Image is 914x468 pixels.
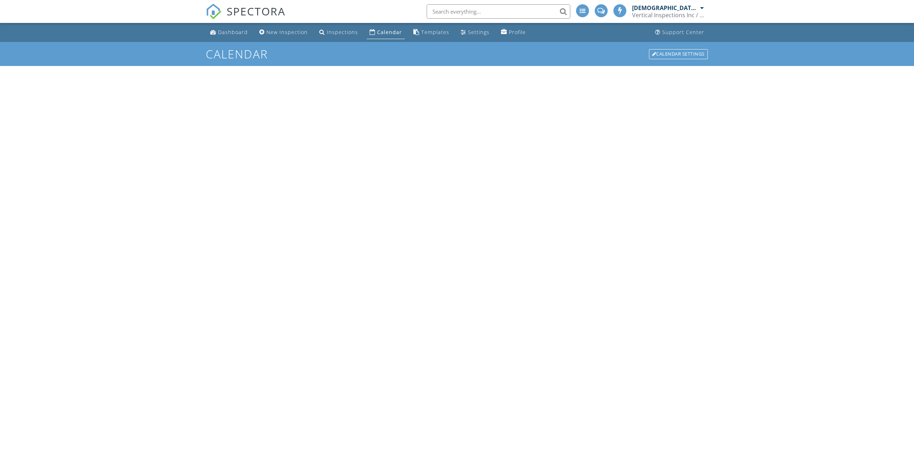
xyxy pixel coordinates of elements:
[256,26,311,39] a: New Inspection
[649,49,708,59] div: Calendar Settings
[421,29,449,36] div: Templates
[458,26,492,39] a: Settings
[377,29,402,36] div: Calendar
[316,26,361,39] a: Inspections
[662,29,704,36] div: Support Center
[207,26,251,39] a: Dashboard
[498,26,529,39] a: Profile
[227,4,286,19] span: SPECTORA
[468,29,490,36] div: Settings
[652,26,707,39] a: Support Center
[648,48,709,60] a: Calendar Settings
[410,26,452,39] a: Templates
[206,48,709,60] h1: Calendar
[632,11,704,19] div: Vertical Inspections Inc / Vertical Mitigation
[206,10,286,25] a: SPECTORA
[327,29,358,36] div: Inspections
[218,29,248,36] div: Dashboard
[266,29,308,36] div: New Inspection
[367,26,405,39] a: Calendar
[632,4,699,11] div: [DEMOGRAPHIC_DATA][PERSON_NAME]
[509,29,526,36] div: Profile
[427,4,570,19] input: Search everything...
[206,4,222,19] img: The Best Home Inspection Software - Spectora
